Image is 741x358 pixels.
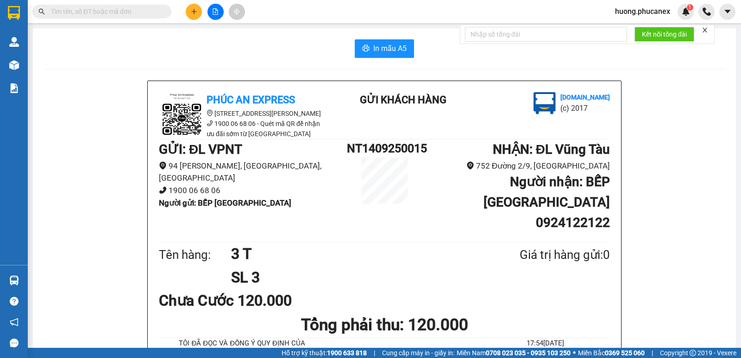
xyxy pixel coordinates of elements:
span: Miền Bắc [578,348,645,358]
img: warehouse-icon [9,37,19,47]
span: caret-down [723,7,732,16]
button: caret-down [719,4,735,20]
span: aim [233,8,240,15]
div: Tên hàng: [159,245,231,264]
strong: 0369 525 060 [605,349,645,357]
span: ⚪️ [573,351,576,355]
input: Nhập số tổng đài [465,27,627,42]
li: 1900 06 68 06 [159,184,347,197]
strong: 0708 023 035 - 0935 103 250 [486,349,571,357]
h1: 3 T [231,242,475,265]
div: Chưa Cước 120.000 [159,289,308,312]
b: GỬI : ĐL VPNT [159,142,242,157]
img: warehouse-icon [9,276,19,285]
div: Giá trị hàng gửi: 0 [475,245,610,264]
span: environment [466,162,474,170]
span: phone [159,186,167,194]
button: plus [186,4,202,20]
strong: 1900 633 818 [327,349,367,357]
img: phone-icon [703,7,711,16]
li: 752 Đường 2/9, [GEOGRAPHIC_DATA] [422,160,610,172]
b: Gửi khách hàng [360,94,446,106]
span: question-circle [10,297,19,306]
button: file-add [207,4,224,20]
span: Hỗ trợ kỹ thuật: [282,348,367,358]
span: environment [207,110,213,116]
span: close [702,27,708,33]
span: Cung cấp máy in - giấy in: [382,348,454,358]
span: 1 [688,4,691,11]
li: 94 [PERSON_NAME], [GEOGRAPHIC_DATA], [GEOGRAPHIC_DATA] [159,160,347,184]
img: logo.jpg [534,92,556,114]
img: solution-icon [9,83,19,93]
li: [STREET_ADDRESS][PERSON_NAME] [159,108,326,119]
button: Kết nối tổng đài [634,27,694,42]
span: message [10,339,19,347]
span: environment [159,162,167,170]
span: Miền Nam [457,348,571,358]
span: huong.phucanex [608,6,678,17]
span: | [652,348,653,358]
li: (c) 2017 [560,102,610,114]
button: aim [229,4,245,20]
span: phone [207,120,213,126]
span: notification [10,318,19,327]
b: [DOMAIN_NAME] [560,94,610,101]
h1: NT1409250015 [347,139,422,157]
sup: 1 [687,4,693,11]
span: search [38,8,45,15]
span: Kết nối tổng đài [642,29,687,39]
span: file-add [212,8,219,15]
span: copyright [690,350,696,356]
span: | [374,348,375,358]
img: logo.jpg [159,92,205,138]
b: Người gửi : BẾP [GEOGRAPHIC_DATA] [159,198,291,207]
span: plus [191,8,197,15]
span: In mẫu A5 [373,43,407,54]
input: Tìm tên, số ĐT hoặc mã đơn [51,6,160,17]
b: Phúc An Express [207,94,295,106]
img: warehouse-icon [9,60,19,70]
button: printerIn mẫu A5 [355,39,414,58]
h1: SL 3 [231,266,475,289]
img: logo-vxr [8,6,20,20]
li: 1900 06 68 06 - Quét mã QR để nhận ưu đãi sớm từ [GEOGRAPHIC_DATA] [159,119,326,139]
li: 17:54[DATE] [481,338,610,349]
span: printer [362,44,370,53]
h1: Tổng phải thu: 120.000 [159,312,610,338]
img: icon-new-feature [682,7,690,16]
b: Người nhận : BẾP [GEOGRAPHIC_DATA] 0924122122 [484,174,610,230]
b: NHẬN : ĐL Vũng Tàu [493,142,610,157]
